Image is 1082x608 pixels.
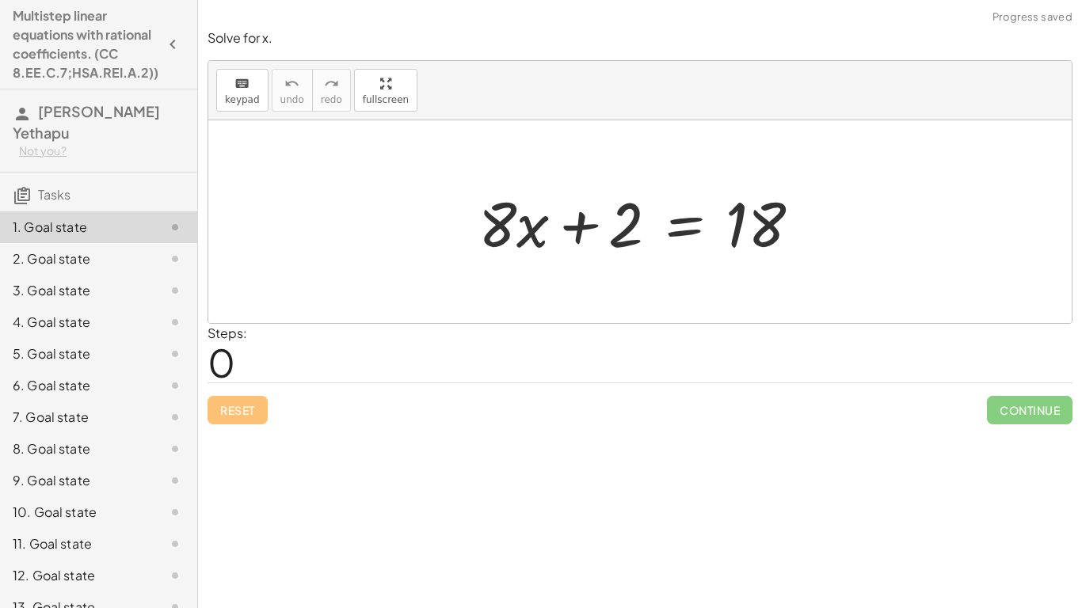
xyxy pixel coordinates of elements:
[216,69,269,112] button: keyboardkeypad
[19,143,185,159] div: Not you?
[208,29,1072,47] p: Solve for x.
[354,69,417,112] button: fullscreen
[166,534,185,553] i: Task not started.
[166,471,185,490] i: Task not started.
[166,503,185,522] i: Task not started.
[225,94,260,105] span: keypad
[324,74,339,93] i: redo
[13,534,140,553] div: 11. Goal state
[272,69,313,112] button: undoundo
[13,408,140,427] div: 7. Goal state
[13,218,140,237] div: 1. Goal state
[992,9,1072,25] span: Progress saved
[363,94,409,105] span: fullscreen
[321,94,342,105] span: redo
[166,566,185,585] i: Task not started.
[312,69,351,112] button: redoredo
[208,338,235,386] span: 0
[13,6,158,82] h4: Multistep linear equations with rational coefficients. (CC 8.EE.C.7;HSA.REI.A.2))
[166,439,185,458] i: Task not started.
[13,503,140,522] div: 10. Goal state
[280,94,304,105] span: undo
[13,376,140,395] div: 6. Goal state
[13,566,140,585] div: 12. Goal state
[166,313,185,332] i: Task not started.
[38,186,70,203] span: Tasks
[208,325,247,341] label: Steps:
[166,408,185,427] i: Task not started.
[13,471,140,490] div: 9. Goal state
[166,376,185,395] i: Task not started.
[13,102,160,142] span: [PERSON_NAME] Yethapu
[13,249,140,268] div: 2. Goal state
[166,218,185,237] i: Task not started.
[13,281,140,300] div: 3. Goal state
[284,74,299,93] i: undo
[13,439,140,458] div: 8. Goal state
[13,313,140,332] div: 4. Goal state
[166,344,185,363] i: Task not started.
[234,74,250,93] i: keyboard
[166,249,185,268] i: Task not started.
[13,344,140,363] div: 5. Goal state
[166,281,185,300] i: Task not started.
